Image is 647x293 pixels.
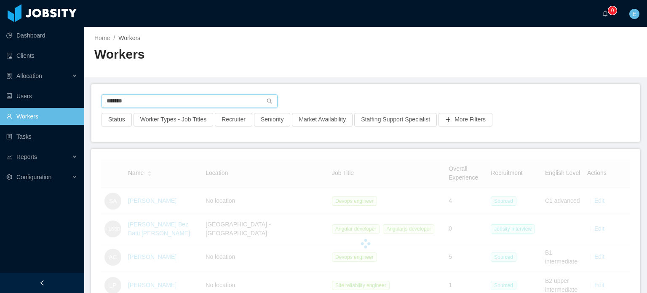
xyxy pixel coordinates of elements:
[6,88,78,105] a: icon: robotUsers
[354,113,437,126] button: Staffing Support Specialist
[102,113,132,126] button: Status
[118,35,140,41] span: Workers
[94,35,110,41] a: Home
[6,128,78,145] a: icon: profileTasks
[254,113,290,126] button: Seniority
[16,174,51,180] span: Configuration
[6,174,12,180] i: icon: setting
[6,47,78,64] a: icon: auditClients
[6,108,78,125] a: icon: userWorkers
[16,153,37,160] span: Reports
[6,27,78,44] a: icon: pie-chartDashboard
[602,11,608,16] i: icon: bell
[6,73,12,79] i: icon: solution
[16,73,42,79] span: Allocation
[267,98,273,104] i: icon: search
[292,113,353,126] button: Market Availability
[134,113,213,126] button: Worker Types - Job Titles
[608,6,617,15] sup: 0
[6,154,12,160] i: icon: line-chart
[215,113,252,126] button: Recruiter
[438,113,492,126] button: icon: plusMore Filters
[632,9,636,19] span: E
[94,46,366,63] h2: Workers
[113,35,115,41] span: /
